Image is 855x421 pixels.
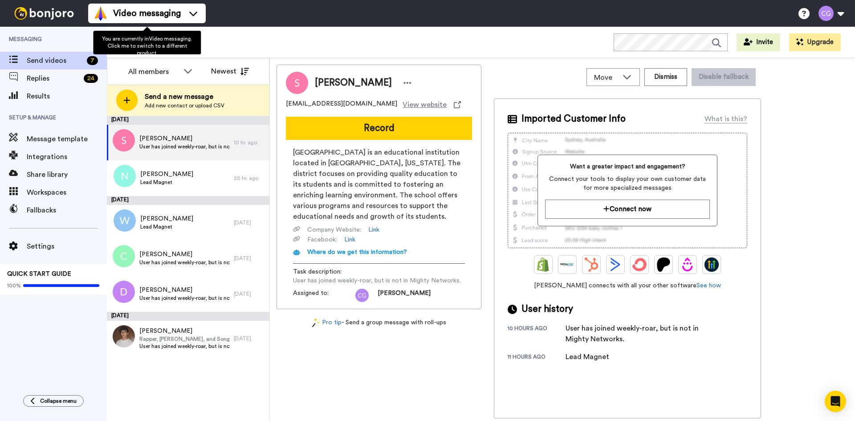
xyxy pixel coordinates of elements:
div: [DATE] [107,116,269,125]
div: User has joined weekly-roar, but is not in Mighty Networks. [566,323,708,344]
span: Integrations [27,151,107,162]
span: Imported Customer Info [521,112,626,126]
a: See how [696,282,721,289]
div: [DATE] [107,196,269,205]
span: Where do we get this information? [307,249,407,255]
button: Invite [737,33,780,51]
span: Add new contact or upload CSV [145,102,224,109]
span: [PERSON_NAME] [378,289,431,302]
span: User history [521,302,573,316]
div: All members [128,66,179,77]
span: [PERSON_NAME] [140,170,193,179]
button: Collapse menu [23,395,84,407]
span: Task description : [293,267,355,276]
img: magic-wand.svg [312,318,320,327]
span: [GEOGRAPHIC_DATA] is an educational institution located in [GEOGRAPHIC_DATA], [US_STATE]. The dis... [293,147,465,222]
button: Upgrade [789,33,841,51]
a: Link [368,225,379,234]
button: Disable fallback [692,68,756,86]
span: Replies [27,73,80,84]
span: [PERSON_NAME] connects with all your other software [508,281,747,290]
span: Company Website : [307,225,361,234]
span: Message template [27,134,107,144]
span: Want a greater impact and engagement? [545,162,709,171]
div: 24 [84,74,98,83]
button: Newest [204,62,256,80]
span: [PERSON_NAME] [139,327,229,335]
div: Open Intercom Messenger [825,391,846,412]
span: Workspaces [27,187,107,198]
img: GoHighLevel [704,258,719,272]
span: Lead Magnet [140,223,193,230]
span: Send videos [27,55,83,66]
img: ConvertKit [632,258,647,272]
div: Lead Magnet [566,352,610,362]
a: View website [403,99,461,110]
div: 10 hr. ago [234,139,265,146]
button: Record [286,117,472,140]
div: [DATE] [234,219,265,226]
span: Lead Magnet [140,179,193,186]
span: Assigned to: [293,289,355,302]
div: 20 hr. ago [234,175,265,182]
span: [PERSON_NAME] [315,76,392,90]
img: Ontraport [560,258,574,272]
span: [EMAIL_ADDRESS][DOMAIN_NAME] [286,99,397,110]
div: What is this? [704,114,747,124]
img: c.png [113,245,135,267]
img: s.png [113,129,135,151]
span: Rapper, [PERSON_NAME], and Songwriter [139,335,229,343]
span: View website [403,99,447,110]
img: f12c1d89-dd75-4cb0-aefa-0a5af92ca578.jpg [113,325,135,347]
button: Connect now [545,200,709,219]
span: User has joined weekly-roar, but is not in Mighty Networks. [139,294,229,302]
span: [PERSON_NAME] [139,286,229,294]
img: Shopify [536,258,550,272]
div: 11 hours ago [508,353,566,362]
span: User has joined weekly-roar, but is not in Mighty Networks. [293,276,461,285]
img: Image of Michael [286,72,308,94]
a: Link [344,235,355,244]
span: Results [27,91,107,102]
div: [DATE] [234,255,265,262]
span: [PERSON_NAME] [139,134,229,143]
span: 100% [7,282,21,289]
span: [PERSON_NAME] [140,214,193,223]
span: User has joined weekly-roar, but is not in Mighty Networks. [139,343,229,350]
img: vm-color.svg [94,6,108,20]
span: Share library [27,169,107,180]
div: 10 hours ago [508,325,566,344]
span: User has joined weekly-roar, but is not in Mighty Networks. [139,143,229,150]
span: QUICK START GUIDE [7,271,71,277]
div: [DATE] [234,335,265,342]
span: You are currently in Video messaging . Click me to switch to a different product. [102,36,192,56]
img: Drip [680,258,695,272]
span: Video messaging [113,7,181,20]
div: [DATE] [234,290,265,298]
img: bj-logo-header-white.svg [11,7,77,20]
img: Patreon [656,258,671,272]
span: Send a new message [145,91,224,102]
img: ActiveCampaign [608,258,623,272]
img: n.png [114,165,136,187]
a: Pro tip [312,318,342,327]
span: Connect your tools to display your own customer data for more specialized messages [545,175,709,192]
div: 7 [87,56,98,65]
img: Hubspot [584,258,598,272]
img: w.png [114,209,136,232]
span: Facebook : [307,235,337,244]
span: Settings [27,241,107,252]
span: Move [594,72,618,83]
span: Fallbacks [27,205,107,216]
span: User has joined weekly-roar, but is not in Mighty Networks. [139,259,229,266]
span: [PERSON_NAME] [139,250,229,259]
img: cg.png [355,289,369,302]
button: Dismiss [644,68,687,86]
img: d.png [113,281,135,303]
div: - Send a group message with roll-ups [277,318,481,327]
span: Collapse menu [40,397,77,405]
div: [DATE] [107,312,269,321]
